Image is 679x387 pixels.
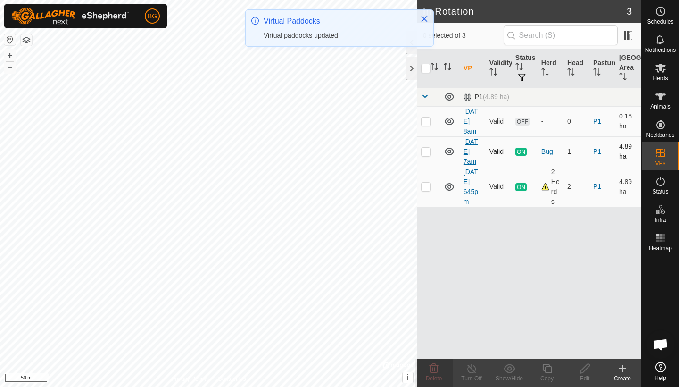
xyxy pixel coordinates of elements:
[515,64,523,72] p-sorticon: Activate to sort
[486,49,512,88] th: Validity
[464,108,478,135] a: [DATE] 8am
[604,374,641,383] div: Create
[645,47,676,53] span: Notifications
[512,49,538,88] th: Status
[444,64,451,72] p-sorticon: Activate to sort
[541,69,549,77] p-sorticon: Activate to sort
[423,6,627,17] h2: In Rotation
[538,49,563,88] th: Herd
[593,183,601,190] a: P1
[460,49,486,88] th: VP
[647,19,673,25] span: Schedules
[171,375,207,383] a: Privacy Policy
[264,16,411,27] div: Virtual Paddocks
[566,374,604,383] div: Edit
[486,136,512,167] td: Valid
[654,217,666,223] span: Infra
[148,11,157,21] span: BG
[4,34,16,45] button: Reset Map
[654,375,666,381] span: Help
[423,31,504,41] span: 0 selected of 3
[486,106,512,136] td: Valid
[464,138,478,165] a: [DATE] 7am
[4,50,16,61] button: +
[593,118,601,125] a: P1
[593,69,601,77] p-sorticon: Activate to sort
[418,12,431,25] button: Close
[646,330,675,359] div: Open chat
[589,49,615,88] th: Pasture
[615,136,641,167] td: 4.89 ha
[218,375,246,383] a: Contact Us
[464,168,478,205] a: [DATE] 645pm
[615,49,641,88] th: [GEOGRAPHIC_DATA] Area
[11,8,129,25] img: Gallagher Logo
[541,147,560,157] div: Bug
[426,375,442,382] span: Delete
[563,167,589,207] td: 2
[515,118,530,126] span: OFF
[483,93,509,101] span: (4.89 ha)
[490,374,528,383] div: Show/Hide
[21,34,32,46] button: Map Layers
[619,74,627,82] p-sorticon: Activate to sort
[615,106,641,136] td: 0.16 ha
[541,117,560,126] div: -
[650,104,671,109] span: Animals
[504,25,618,45] input: Search (S)
[646,132,674,138] span: Neckbands
[649,245,672,251] span: Heatmap
[563,49,589,88] th: Head
[615,167,641,207] td: 4.89 ha
[431,64,438,72] p-sorticon: Activate to sort
[486,167,512,207] td: Valid
[464,93,509,101] div: P1
[407,373,409,381] span: i
[4,62,16,73] button: –
[489,69,497,77] p-sorticon: Activate to sort
[264,31,411,41] div: Virtual paddocks updated.
[563,106,589,136] td: 0
[642,358,679,385] a: Help
[515,148,527,156] span: ON
[655,160,665,166] span: VPs
[541,167,560,207] div: 2 Herds
[563,136,589,167] td: 1
[453,374,490,383] div: Turn Off
[627,4,632,18] span: 3
[593,148,601,155] a: P1
[515,183,527,191] span: ON
[652,189,668,194] span: Status
[653,76,668,81] span: Herds
[567,69,575,77] p-sorticon: Activate to sort
[403,372,413,383] button: i
[528,374,566,383] div: Copy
